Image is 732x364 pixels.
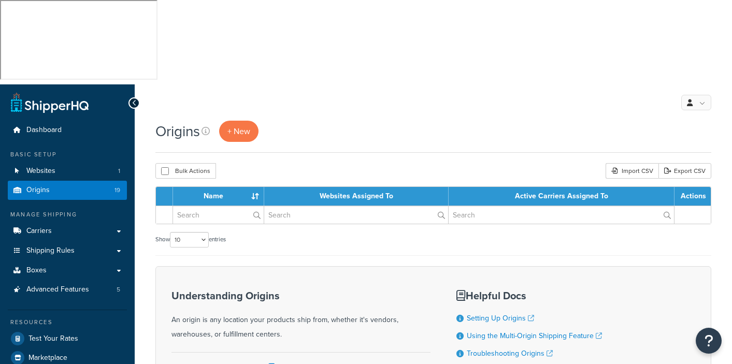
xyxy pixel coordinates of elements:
[117,285,120,294] span: 5
[219,121,259,142] a: + New
[8,162,127,181] li: Websites
[8,280,127,299] li: Advanced Features
[26,126,62,135] span: Dashboard
[26,227,52,236] span: Carriers
[11,92,89,113] a: ShipperHQ Home
[26,167,55,176] span: Websites
[8,121,127,140] a: Dashboard
[173,206,264,224] input: Search
[155,232,226,247] label: Show entries
[26,285,89,294] span: Advanced Features
[28,334,78,343] span: Test Your Rates
[8,329,127,348] a: Test Your Rates
[114,186,120,195] span: 19
[467,330,602,341] a: Using the Multi-Origin Shipping Feature
[8,181,127,200] a: Origins 19
[171,290,430,342] div: An origin is any location your products ship from, whether it's vendors, warehouses, or fulfillme...
[674,187,711,206] th: Actions
[8,222,127,241] a: Carriers
[8,280,127,299] a: Advanced Features 5
[170,232,209,247] select: Showentries
[8,181,127,200] li: Origins
[264,206,449,224] input: Search
[8,241,127,260] a: Shipping Rules
[606,163,658,179] div: Import CSV
[28,354,67,362] span: Marketplace
[227,125,250,137] span: + New
[8,162,127,181] a: Websites 1
[449,187,674,206] th: Active Carriers Assigned To
[26,186,50,195] span: Origins
[171,290,430,301] h3: Understanding Origins
[155,163,216,179] button: Bulk Actions
[467,348,553,359] a: Troubleshooting Origins
[8,318,127,327] div: Resources
[118,167,120,176] span: 1
[8,210,127,219] div: Manage Shipping
[26,266,47,275] span: Boxes
[8,261,127,280] a: Boxes
[658,163,711,179] a: Export CSV
[26,246,75,255] span: Shipping Rules
[456,290,605,301] h3: Helpful Docs
[449,206,674,224] input: Search
[8,150,127,159] div: Basic Setup
[264,187,449,206] th: Websites Assigned To
[173,187,264,206] th: Name
[696,328,722,354] button: Open Resource Center
[155,121,200,141] h1: Origins
[467,313,534,324] a: Setting Up Origins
